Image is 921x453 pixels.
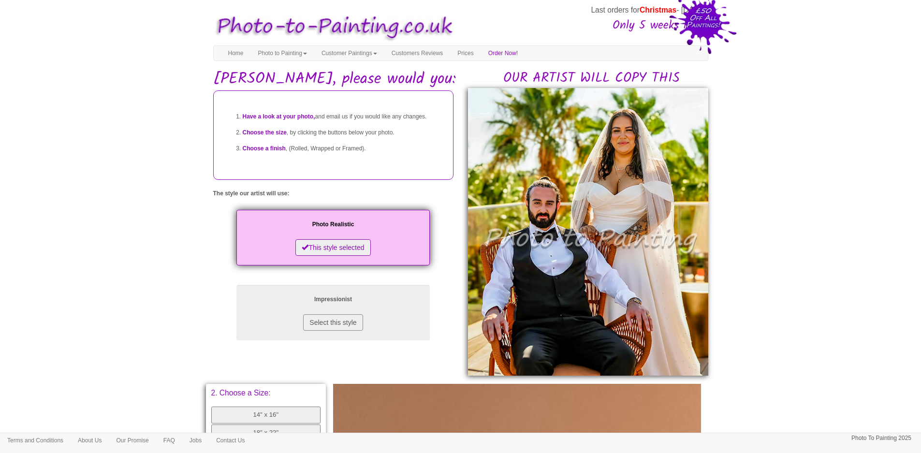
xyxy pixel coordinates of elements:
li: , by clicking the buttons below your photo. [243,125,443,141]
h3: Only 5 weeks left! [457,19,705,32]
a: Order Now! [481,46,525,60]
a: Jobs [182,433,209,448]
li: and email us if you would like any changes. [243,109,443,125]
p: Impressionist [246,294,420,305]
span: Choose a finish [243,145,286,152]
a: Prices [450,46,481,60]
li: , (Rolled, Wrapped or Framed). [243,141,443,157]
button: 14" x 16" [211,407,321,424]
span: Have a look at your photo, [243,113,315,120]
span: Christmas [640,6,676,14]
p: 2. Choose a Size: [211,389,321,397]
h1: [PERSON_NAME], please would you: [213,71,708,88]
span: Choose the size [243,129,287,136]
p: Photo To Painting 2025 [851,433,911,443]
button: 18" x 22" [211,424,321,441]
a: Customers Reviews [384,46,451,60]
label: The style our artist will use: [213,190,290,198]
button: Select this style [303,314,363,331]
span: Last orders for - [DATE] [591,6,704,14]
img: Kyle, please would you: [468,88,708,376]
a: FAQ [156,433,182,448]
a: Home [221,46,251,60]
a: Our Promise [109,433,156,448]
button: This style selected [295,239,370,256]
a: Photo to Painting [251,46,314,60]
img: Photo to Painting [208,9,456,46]
h2: OUR ARTIST WILL COPY THIS [475,71,708,86]
a: About Us [71,433,109,448]
p: Photo Realistic [246,219,420,230]
a: Contact Us [209,433,252,448]
a: Customer Paintings [314,46,384,60]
